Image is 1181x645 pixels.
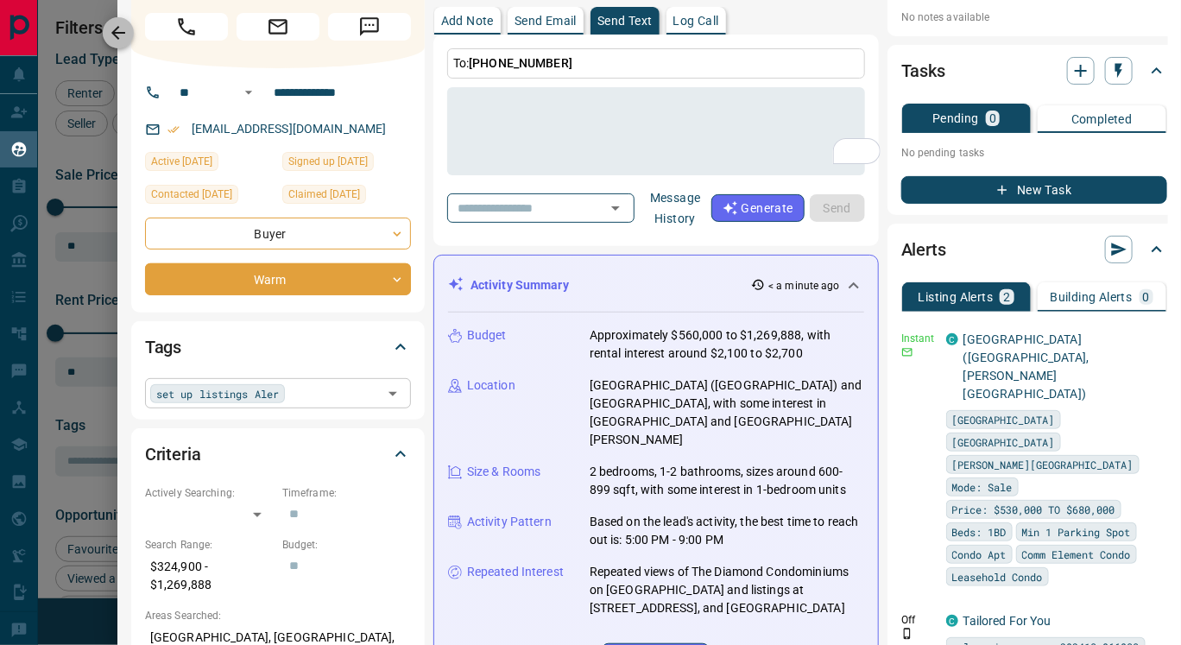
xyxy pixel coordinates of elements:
[901,176,1167,204] button: New Task
[1051,291,1133,303] p: Building Alerts
[145,326,411,368] div: Tags
[901,140,1167,166] p: No pending tasks
[467,513,552,531] p: Activity Pattern
[1143,291,1150,303] p: 0
[640,184,711,232] button: Message History
[447,48,865,79] p: To:
[952,411,1055,428] span: [GEOGRAPHIC_DATA]
[282,185,411,209] div: Sun Mar 30 2025
[603,196,628,220] button: Open
[381,382,405,406] button: Open
[932,112,979,124] p: Pending
[590,563,864,617] p: Repeated views of The Diamond Condominiums on [GEOGRAPHIC_DATA] and listings at [STREET_ADDRESS],...
[282,485,411,501] p: Timeframe:
[237,13,319,41] span: Email
[901,50,1167,92] div: Tasks
[145,13,228,41] span: Call
[590,513,864,549] p: Based on the lead's activity, the best time to reach out is: 5:00 PM - 9:00 PM
[145,433,411,475] div: Criteria
[919,291,994,303] p: Listing Alerts
[768,278,840,294] p: < a minute ago
[467,326,507,345] p: Budget
[989,112,996,124] p: 0
[963,614,1052,628] a: Tailored For You
[145,263,411,295] div: Warm
[467,463,541,481] p: Size & Rooms
[952,523,1007,541] span: Beds: 1BD
[288,153,368,170] span: Signed up [DATE]
[946,615,958,627] div: condos.ca
[282,152,411,176] div: Wed May 03 2023
[952,478,1013,496] span: Mode: Sale
[156,385,279,402] span: set up listings Aler
[145,333,181,361] h2: Tags
[145,553,274,599] p: $324,900 - $1,269,888
[590,326,864,363] p: Approximately $560,000 to $1,269,888, with rental interest around $2,100 to $2,700
[590,376,864,449] p: [GEOGRAPHIC_DATA] ([GEOGRAPHIC_DATA]) and [GEOGRAPHIC_DATA], with some interest in [GEOGRAPHIC_DA...
[1071,113,1133,125] p: Completed
[441,15,494,27] p: Add Note
[448,269,864,301] div: Activity Summary< a minute ago
[145,152,274,176] div: Sun Sep 14 2025
[469,56,572,70] span: [PHONE_NUMBER]
[151,153,212,170] span: Active [DATE]
[901,628,913,640] svg: Push Notification Only
[467,376,515,395] p: Location
[1022,546,1131,563] span: Comm Element Condo
[145,185,274,209] div: Wed Jun 18 2025
[145,218,411,250] div: Buyer
[901,236,946,263] h2: Alerts
[145,537,274,553] p: Search Range:
[467,563,564,581] p: Repeated Interest
[288,186,360,203] span: Claimed [DATE]
[145,440,201,468] h2: Criteria
[145,485,274,501] p: Actively Searching:
[901,57,945,85] h2: Tasks
[952,433,1055,451] span: [GEOGRAPHIC_DATA]
[952,546,1007,563] span: Condo Apt
[471,276,569,294] p: Activity Summary
[673,15,719,27] p: Log Call
[328,13,411,41] span: Message
[963,332,1089,401] a: [GEOGRAPHIC_DATA] ([GEOGRAPHIC_DATA], [PERSON_NAME][GEOGRAPHIC_DATA])
[282,537,411,553] p: Budget:
[1003,291,1010,303] p: 2
[946,333,958,345] div: condos.ca
[590,463,864,499] p: 2 bedrooms, 1-2 bathrooms, sizes around 600-899 sqft, with some interest in 1-bedroom units
[901,9,1167,25] p: No notes available
[238,82,259,103] button: Open
[901,612,936,628] p: Off
[711,194,805,222] button: Generate
[901,331,936,346] p: Instant
[952,568,1043,585] span: Leasehold Condo
[901,346,913,358] svg: Email
[167,123,180,136] svg: Email Verified
[597,15,653,27] p: Send Text
[192,122,387,136] a: [EMAIL_ADDRESS][DOMAIN_NAME]
[901,229,1167,270] div: Alerts
[952,456,1134,473] span: [PERSON_NAME][GEOGRAPHIC_DATA]
[459,95,853,168] textarea: To enrich screen reader interactions, please activate Accessibility in Grammarly extension settings
[1022,523,1131,541] span: Min 1 Parking Spot
[151,186,232,203] span: Contacted [DATE]
[515,15,577,27] p: Send Email
[952,501,1115,518] span: Price: $530,000 TO $680,000
[145,608,411,623] p: Areas Searched:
